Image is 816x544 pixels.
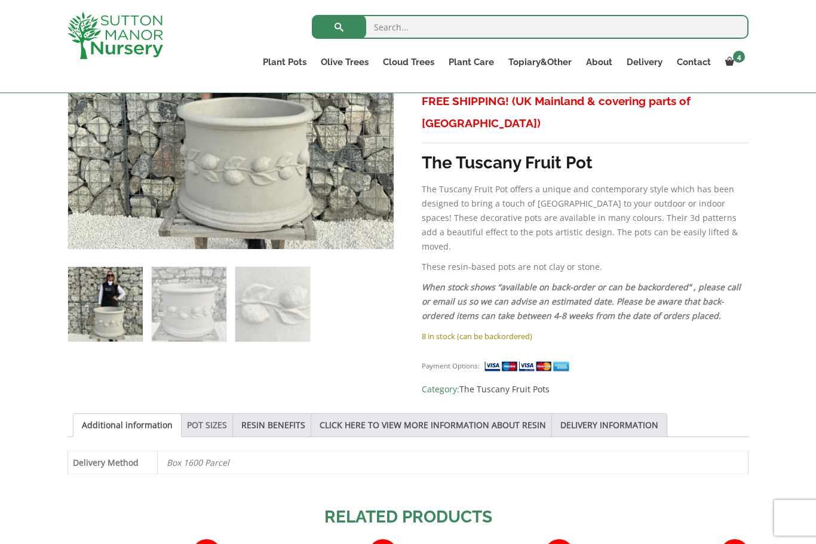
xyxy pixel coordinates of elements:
a: Additional information [82,414,173,437]
a: Topiary&Other [501,54,579,70]
small: Payment Options: [422,361,480,370]
h3: FREE SHIPPING! (UK Mainland & covering parts of [GEOGRAPHIC_DATA]) [422,90,748,134]
span: 4 [733,51,745,63]
h2: Related products [68,505,748,530]
table: Product Details [68,451,748,474]
strong: The Tuscany Fruit Pot [422,153,593,173]
p: These resin-based pots are not clay or stone. [422,260,748,274]
img: The Tuscany Fruit Pot 50 Colour Champagne - Image 2 [152,267,226,342]
p: Box 1600 Parcel [167,451,739,474]
input: Search... [312,15,748,39]
a: DELIVERY INFORMATION [560,414,658,437]
a: About [579,54,619,70]
a: Cloud Trees [376,54,441,70]
a: Delivery [619,54,670,70]
img: The Tuscany Fruit Pot 50 Colour Champagne [68,267,143,342]
img: payment supported [484,360,573,373]
a: Plant Pots [256,54,314,70]
a: POT SIZES [187,414,227,437]
p: The Tuscany Fruit Pot offers a unique and contemporary style which has been designed to bring a t... [422,182,748,254]
img: logo [68,12,163,59]
em: When stock shows “available on back-order or can be backordered” , please call or email us so we ... [422,281,741,321]
img: The Tuscany Fruit Pot 50 Colour Champagne - Image 3 [235,267,310,342]
a: Contact [670,54,718,70]
a: Olive Trees [314,54,376,70]
a: Plant Care [441,54,501,70]
p: 8 in stock (can be backordered) [422,329,748,343]
a: 4 [718,54,748,70]
a: RESIN BENEFITS [241,414,305,437]
span: Category: [422,382,748,397]
a: CLICK HERE TO VIEW MORE INFORMATION ABOUT RESIN [320,414,546,437]
th: Delivery Method [68,451,158,474]
a: The Tuscany Fruit Pots [459,383,550,395]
